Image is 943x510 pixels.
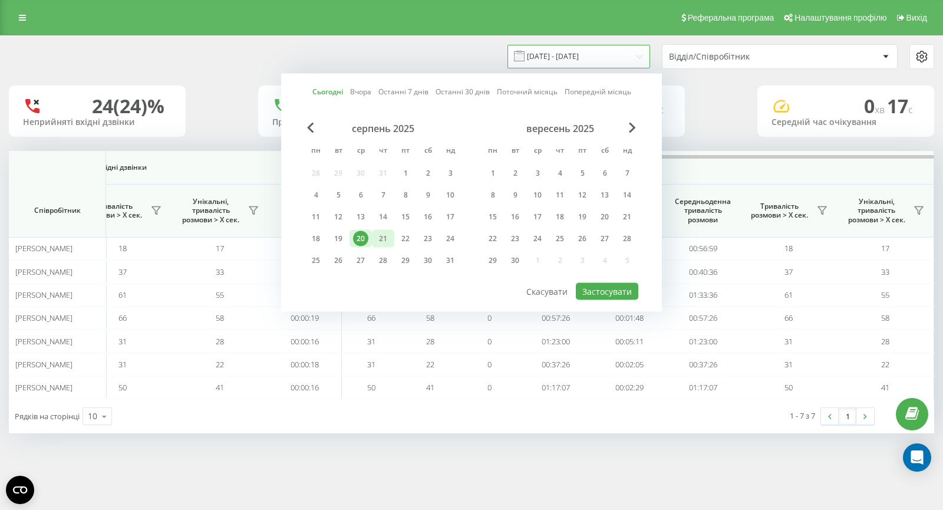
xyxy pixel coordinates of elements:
[88,410,97,422] div: 10
[15,243,72,254] span: [PERSON_NAME]
[277,202,332,220] span: Середній час очікування
[305,186,327,204] div: пн 4 серп 2025 р.
[327,252,349,269] div: вт 26 серп 2025 р.
[504,230,526,248] div: вт 23 вер 2025 р.
[443,209,458,225] div: 17
[565,86,631,97] a: Попередній місяць
[526,186,549,204] div: ср 10 вер 2025 р.
[482,230,504,248] div: пн 22 вер 2025 р.
[843,197,910,225] span: Унікальні, тривалість розмови > Х сек.
[394,230,417,248] div: пт 22 серп 2025 р.
[15,266,72,277] span: [PERSON_NAME]
[398,253,413,268] div: 29
[592,376,666,399] td: 00:02:29
[367,382,375,393] span: 50
[308,231,324,246] div: 18
[619,166,635,181] div: 7
[19,206,95,215] span: Співробітник
[118,382,127,393] span: 50
[504,252,526,269] div: вт 30 вер 2025 р.
[305,252,327,269] div: пн 25 серп 2025 р.
[903,443,931,472] div: Open Intercom Messenger
[420,187,436,203] div: 9
[592,307,666,330] td: 00:01:48
[417,164,439,182] div: сб 2 серп 2025 р.
[784,243,793,254] span: 18
[436,86,490,97] a: Останні 30 днів
[887,93,913,119] span: 17
[530,166,545,181] div: 3
[529,143,546,160] abbr: середа
[487,359,492,370] span: 0
[378,86,428,97] a: Останні 7 днів
[597,231,612,246] div: 27
[504,208,526,226] div: вт 16 вер 2025 р.
[688,13,774,22] span: Реферальна програма
[375,209,391,225] div: 14
[881,382,889,393] span: 41
[675,197,731,225] span: Середньоденна тривалість розмови
[784,359,793,370] span: 31
[881,312,889,323] span: 58
[575,166,590,181] div: 5
[216,266,224,277] span: 33
[118,312,127,323] span: 66
[15,359,72,370] span: [PERSON_NAME]
[597,209,612,225] div: 20
[327,186,349,204] div: вт 5 серп 2025 р.
[372,208,394,226] div: чт 14 серп 2025 р.
[666,353,740,376] td: 00:37:26
[439,164,461,182] div: нд 3 серп 2025 р.
[353,253,368,268] div: 27
[784,289,793,300] span: 61
[372,252,394,269] div: чт 28 серп 2025 р.
[597,187,612,203] div: 13
[864,93,887,119] span: 0
[307,143,325,160] abbr: понеділок
[881,243,889,254] span: 17
[771,117,920,127] div: Середній час очікування
[420,166,436,181] div: 2
[118,289,127,300] span: 61
[443,166,458,181] div: 3
[482,123,638,134] div: вересень 2025
[417,208,439,226] div: сб 16 серп 2025 р.
[666,260,740,283] td: 00:40:36
[908,103,913,116] span: c
[443,187,458,203] div: 10
[439,208,461,226] div: нд 17 серп 2025 р.
[420,253,436,268] div: 30
[571,186,594,204] div: пт 12 вер 2025 р.
[268,260,342,283] td: 00:00:17
[307,123,314,133] span: Previous Month
[784,382,793,393] span: 50
[549,164,571,182] div: чт 4 вер 2025 р.
[875,103,887,116] span: хв
[352,143,370,160] abbr: середа
[530,231,545,246] div: 24
[784,312,793,323] span: 66
[349,186,372,204] div: ср 6 серп 2025 р.
[312,86,343,97] a: Сьогодні
[331,187,346,203] div: 5
[350,86,371,97] a: Вчора
[482,252,504,269] div: пн 29 вер 2025 р.
[268,353,342,376] td: 00:00:18
[575,187,590,203] div: 12
[15,382,72,393] span: [PERSON_NAME]
[118,336,127,347] span: 31
[519,330,592,353] td: 01:23:00
[618,143,636,160] abbr: неділя
[420,209,436,225] div: 16
[426,312,434,323] span: 58
[443,231,458,246] div: 24
[349,230,372,248] div: ср 20 серп 2025 р.
[497,86,558,97] a: Поточний місяць
[308,209,324,225] div: 11
[839,408,856,425] a: 1
[349,252,372,269] div: ср 27 серп 2025 р.
[666,237,740,260] td: 00:56:59
[619,209,635,225] div: 21
[790,410,815,422] div: 1 - 7 з 7
[549,230,571,248] div: чт 25 вер 2025 р.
